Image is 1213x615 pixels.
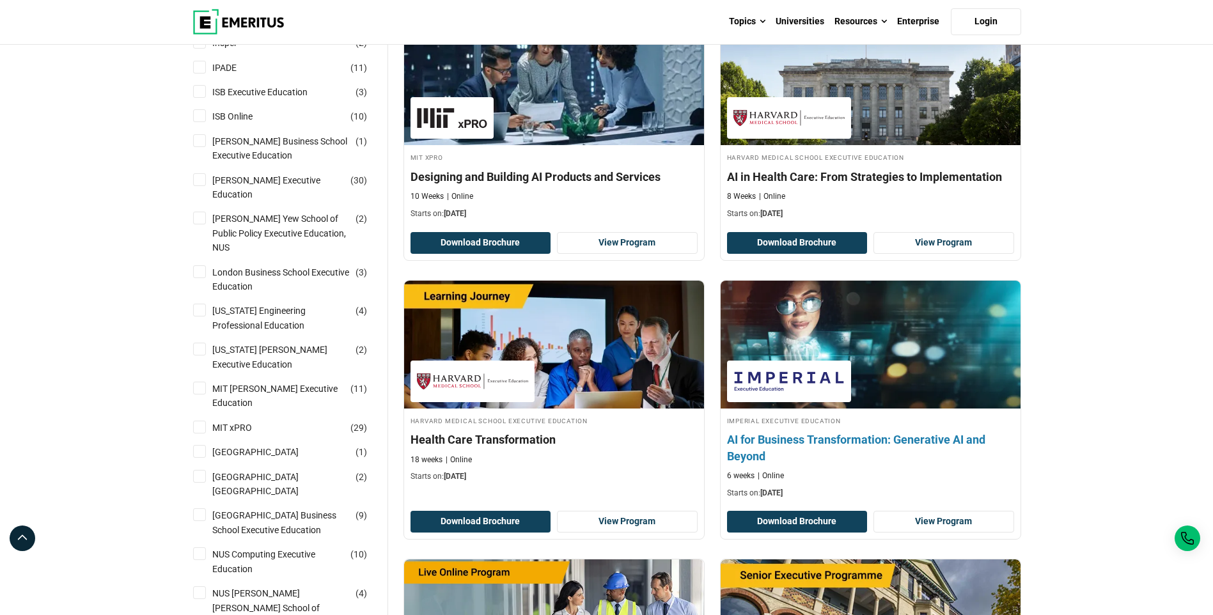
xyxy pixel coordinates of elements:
a: View Program [557,511,698,533]
a: [GEOGRAPHIC_DATA] [GEOGRAPHIC_DATA] [212,470,375,499]
img: Designing and Building AI Products and Services | Online AI and Machine Learning Course [404,17,704,145]
span: 3 [359,87,364,97]
button: Download Brochure [411,511,551,533]
a: View Program [873,511,1014,533]
p: 8 Weeks [727,191,756,202]
h4: Harvard Medical School Executive Education [727,152,1014,162]
span: 9 [359,510,364,520]
img: Harvard Medical School Executive Education [733,104,845,132]
span: [DATE] [760,488,783,497]
span: ( ) [350,547,367,561]
p: Online [759,191,785,202]
a: Login [951,8,1021,35]
p: Online [446,455,472,465]
button: Download Brochure [411,232,551,254]
span: 1 [359,447,364,457]
p: Starts on: [727,208,1014,219]
span: ( ) [356,470,367,484]
a: [PERSON_NAME] Yew School of Public Policy Executive Education, NUS [212,212,375,254]
p: 6 weeks [727,471,755,481]
p: 18 weeks [411,455,442,465]
span: 30 [354,175,364,185]
button: Download Brochure [727,232,868,254]
span: 2 [359,345,364,355]
span: ( ) [356,212,367,226]
span: 4 [359,588,364,598]
span: 1 [359,136,364,146]
span: 29 [354,423,364,433]
a: Healthcare Course by Harvard Medical School Executive Education - October 9, 2025 Harvard Medical... [404,281,704,489]
img: Health Care Transformation | Online Healthcare Course [404,281,704,409]
p: 10 Weeks [411,191,444,202]
a: [PERSON_NAME] Executive Education [212,173,375,202]
a: [GEOGRAPHIC_DATA] Business School Executive Education [212,508,375,537]
a: [US_STATE] [PERSON_NAME] Executive Education [212,343,375,371]
span: ( ) [356,265,367,279]
h4: AI in Health Care: From Strategies to Implementation [727,169,1014,185]
span: [DATE] [760,209,783,218]
span: [DATE] [444,472,466,481]
a: View Program [873,232,1014,254]
img: AI for Business Transformation: Generative AI and Beyond | Online AI and Machine Learning Course [705,274,1035,415]
a: London Business School Executive Education [212,265,375,294]
h4: AI for Business Transformation: Generative AI and Beyond [727,432,1014,463]
a: NUS Computing Executive Education [212,547,375,576]
span: 2 [359,472,364,482]
span: ( ) [356,304,367,318]
a: MIT [PERSON_NAME] Executive Education [212,382,375,410]
span: 3 [359,267,364,277]
a: View Program [557,232,698,254]
a: [PERSON_NAME] Business School Executive Education [212,134,375,163]
h4: Designing and Building AI Products and Services [411,169,698,185]
span: 10 [354,549,364,559]
a: [GEOGRAPHIC_DATA] [212,445,324,459]
a: AI and Machine Learning Course by MIT xPRO - October 9, 2025 MIT xPRO MIT xPRO Designing and Buil... [404,17,704,226]
img: Harvard Medical School Executive Education [417,367,528,396]
p: Starts on: [411,471,698,482]
span: ( ) [356,85,367,99]
span: [DATE] [444,209,466,218]
h4: MIT xPRO [411,152,698,162]
a: ISB Online [212,109,278,123]
a: AI and Machine Learning Course by Imperial Executive Education - October 9, 2025 Imperial Executi... [721,281,1021,505]
img: MIT xPRO [417,104,487,132]
a: MIT xPRO [212,421,278,435]
h4: Harvard Medical School Executive Education [411,415,698,426]
h4: Imperial Executive Education [727,415,1014,426]
span: 11 [354,384,364,394]
a: Healthcare Course by Harvard Medical School Executive Education - October 9, 2025 Harvard Medical... [721,17,1021,226]
span: ( ) [350,61,367,75]
img: AI in Health Care: From Strategies to Implementation | Online Healthcare Course [721,17,1021,145]
a: IPADE [212,61,262,75]
span: ( ) [350,109,367,123]
span: ( ) [356,134,367,148]
p: Online [758,471,784,481]
img: Imperial Executive Education [733,367,845,396]
span: 2 [359,214,364,224]
p: Online [447,191,473,202]
a: [US_STATE] Engineering Professional Education [212,304,375,332]
h4: Health Care Transformation [411,432,698,448]
span: ( ) [350,173,367,187]
button: Download Brochure [727,511,868,533]
span: ( ) [356,343,367,357]
span: ( ) [356,586,367,600]
span: ( ) [350,382,367,396]
span: 10 [354,111,364,121]
span: ( ) [356,508,367,522]
span: 11 [354,63,364,73]
span: ( ) [350,421,367,435]
a: ISB Executive Education [212,85,333,99]
p: Starts on: [411,208,698,219]
span: 4 [359,306,364,316]
span: ( ) [356,445,367,459]
p: Starts on: [727,488,1014,499]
